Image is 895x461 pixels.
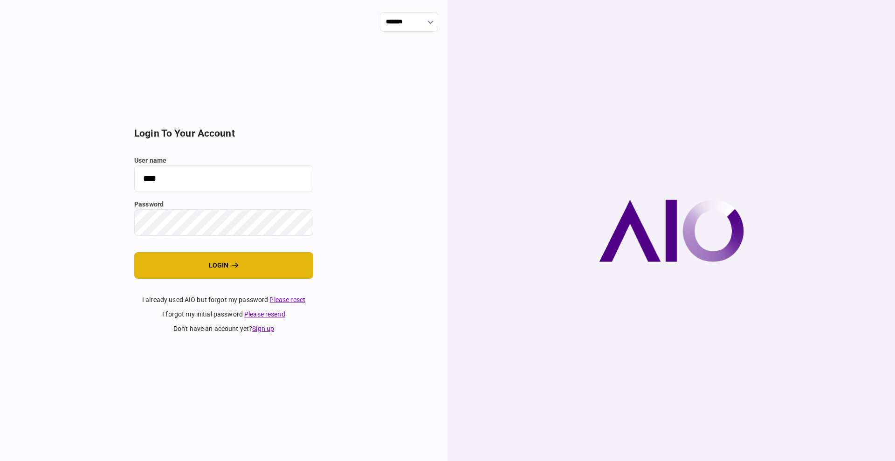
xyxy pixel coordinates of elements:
[134,128,313,139] h2: login to your account
[134,310,313,319] div: I forgot my initial password
[244,310,285,318] a: Please resend
[599,200,744,262] img: AIO company logo
[252,325,274,332] a: Sign up
[134,295,313,305] div: I already used AIO but forgot my password
[380,12,438,32] input: show language options
[134,324,313,334] div: don't have an account yet ?
[134,209,313,236] input: password
[134,200,313,209] label: password
[134,252,313,279] button: login
[134,156,313,165] label: user name
[134,165,313,192] input: user name
[269,296,305,303] a: Please reset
